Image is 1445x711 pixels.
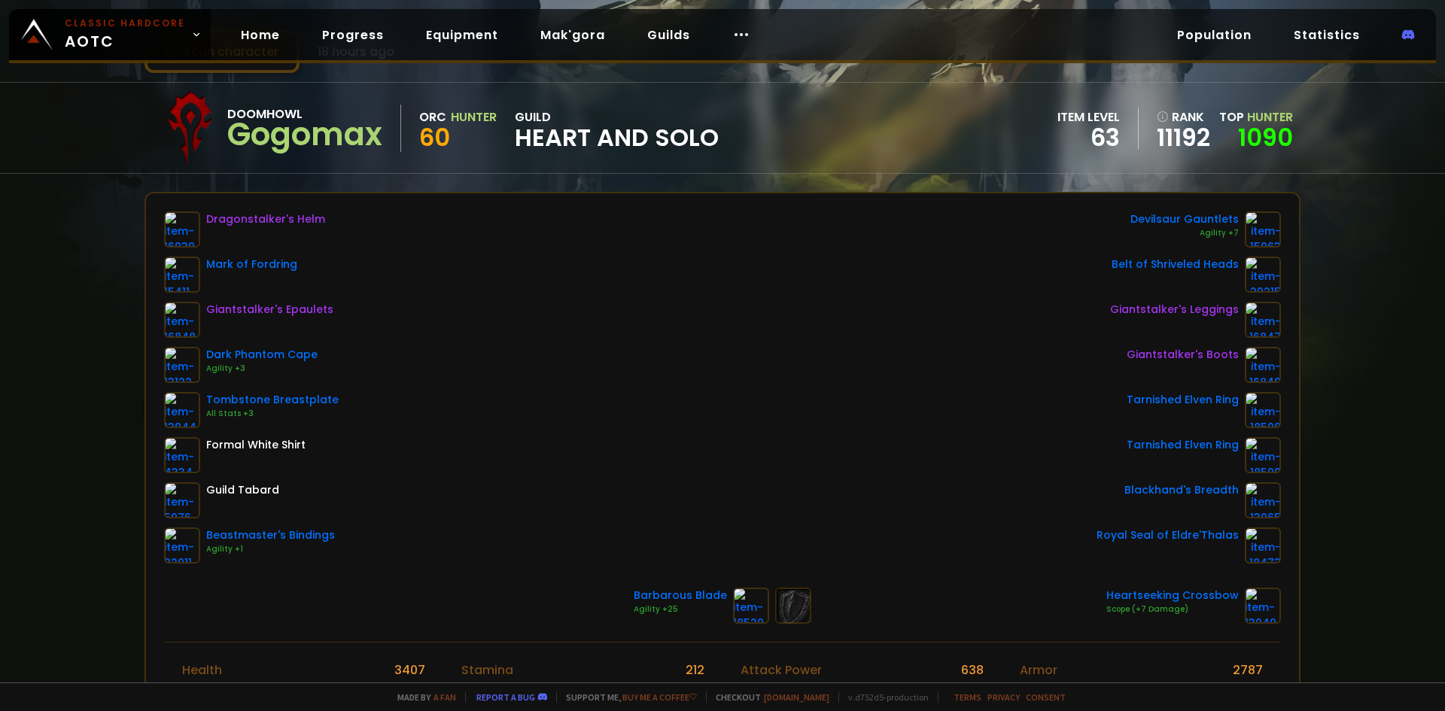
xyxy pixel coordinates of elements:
a: Mak'gora [528,20,617,50]
img: item-13122 [164,347,200,383]
a: Terms [954,691,981,703]
div: Top [1219,108,1293,126]
img: item-18520 [733,588,769,624]
img: item-18500 [1245,437,1281,473]
a: Report a bug [476,691,535,703]
small: Classic Hardcore [65,17,185,30]
a: [DOMAIN_NAME] [764,691,829,703]
a: Statistics [1282,20,1372,50]
div: item level [1057,108,1120,126]
div: Dark Phantom Cape [206,347,318,363]
div: rank [1157,108,1210,126]
div: Devilsaur Gauntlets [1130,211,1239,227]
div: Tarnished Elven Ring [1127,392,1239,408]
img: item-13040 [1245,588,1281,624]
span: Hunter [1247,108,1293,126]
div: Gogomax [227,123,382,146]
img: item-20215 [1245,257,1281,293]
img: item-22011 [164,527,200,564]
div: Agility +7 [1130,227,1239,239]
div: Hunter [451,108,497,126]
div: 13 % [1241,679,1263,698]
div: Giantstalker's Leggings [1110,302,1239,318]
img: item-15411 [164,257,200,293]
div: Melee critic [741,679,811,698]
div: Giantstalker's Epaulets [206,302,333,318]
div: Giantstalker's Boots [1127,347,1239,363]
div: Tombstone Breastplate [206,392,339,408]
a: 1090 [1238,120,1293,154]
div: Orc [419,108,446,126]
a: Guilds [635,20,702,50]
div: Doomhowl [227,105,382,123]
div: 63 [1057,126,1120,149]
a: Progress [310,20,396,50]
span: v. d752d5 - production [838,691,929,703]
img: item-18500 [1245,392,1281,428]
div: Heartseeking Crossbow [1106,588,1239,603]
div: 3060 [395,679,425,698]
a: Population [1165,20,1264,50]
div: Blackhand's Breadth [1124,482,1239,498]
img: item-16847 [1245,302,1281,338]
span: AOTC [65,17,185,53]
div: Barbarous Blade [634,588,727,603]
div: 3407 [394,661,425,679]
img: item-16848 [164,302,200,338]
div: Attack Power [741,661,822,679]
div: Formal White Shirt [206,437,306,453]
img: item-13944 [164,392,200,428]
div: Agility +3 [206,363,318,375]
img: item-15063 [1245,211,1281,248]
a: a fan [433,691,456,703]
div: 2787 [1233,661,1263,679]
div: Stamina [461,661,513,679]
img: item-16939 [164,211,200,248]
div: Intellect [461,679,511,698]
span: Heart and Solo [515,126,719,149]
div: Armor [1020,661,1057,679]
img: item-13965 [1245,482,1281,518]
div: Agility +1 [206,543,335,555]
img: item-5976 [164,482,200,518]
a: 11192 [1157,126,1210,149]
div: Royal Seal of Eldre'Thalas [1097,527,1239,543]
div: Dodge [1020,679,1060,698]
div: Guild Tabard [206,482,279,498]
div: 16 % [962,679,984,698]
a: Privacy [987,691,1020,703]
div: guild [515,108,719,149]
div: Belt of Shriveled Heads [1112,257,1239,272]
a: Equipment [414,20,510,50]
div: 638 [961,661,984,679]
a: Consent [1026,691,1066,703]
span: Checkout [706,691,829,703]
div: 108 [686,679,704,698]
div: Dragonstalker's Helm [206,211,325,227]
span: Support me, [556,691,697,703]
div: 212 [686,661,704,679]
img: item-4334 [164,437,200,473]
img: item-18473 [1245,527,1281,564]
div: Mark of Fordring [206,257,297,272]
a: Classic HardcoreAOTC [9,9,211,60]
a: Buy me a coffee [622,691,697,703]
div: All Stats +3 [206,408,339,420]
div: Beastmaster's Bindings [206,527,335,543]
span: Made by [388,691,456,703]
img: item-16849 [1245,347,1281,383]
div: Scope (+7 Damage) [1106,603,1239,615]
div: Tarnished Elven Ring [1127,437,1239,453]
div: Agility +25 [634,603,727,615]
span: 60 [419,120,450,154]
div: Health [182,661,222,679]
a: Home [229,20,292,50]
div: Mana [182,679,217,698]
